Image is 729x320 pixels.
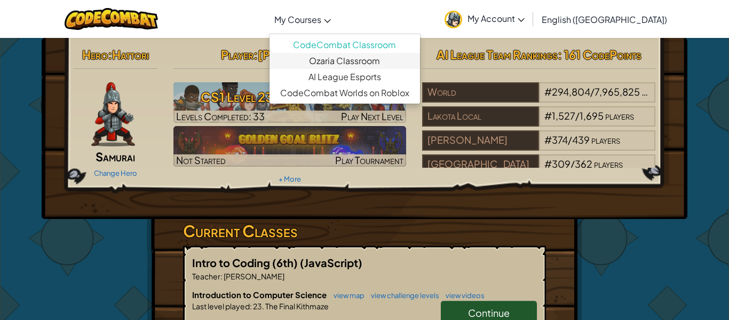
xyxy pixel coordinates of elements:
[252,301,264,311] span: 23.
[552,158,570,170] span: 309
[422,141,655,153] a: [PERSON_NAME]#374/439players
[96,149,135,164] span: Samurai
[270,53,420,69] a: Ozaria Classroom
[439,2,530,36] a: My Account
[279,175,301,183] a: + More
[258,47,359,62] span: [PERSON_NAME]
[192,271,220,281] span: Teacher
[173,82,407,123] img: CS1 Level 23: The Final Kithmaze
[552,134,568,146] span: 374
[94,169,137,177] a: Change Hero
[544,158,552,170] span: #
[221,47,253,62] span: Player
[440,291,485,300] a: view videos
[590,85,595,98] span: /
[366,291,439,300] a: view challenge levels
[300,256,362,269] span: (JavaScript)
[591,134,620,146] span: players
[274,14,321,25] span: My Courses
[422,154,538,175] div: [GEOGRAPHIC_DATA]
[552,110,575,122] span: 1,527
[270,37,420,53] a: CodeCombat Classroom
[558,47,641,62] span: : 161 CodePoints
[422,82,538,103] div: World
[422,130,538,151] div: [PERSON_NAME]
[176,110,265,122] span: Levels Completed: 33
[544,110,552,122] span: #
[467,13,525,24] span: My Account
[264,301,329,311] span: The Final Kithmaze
[176,154,226,166] span: Not Started
[270,69,420,85] a: AI League Esports
[572,134,590,146] span: 439
[552,85,590,98] span: 294,804
[595,85,640,98] span: 7,965,825
[173,126,407,167] a: Not StartedPlay Tournament
[580,110,604,122] span: 1,695
[575,110,580,122] span: /
[250,301,252,311] span: :
[65,8,158,30] img: CodeCombat logo
[223,271,284,281] span: [PERSON_NAME]
[437,47,558,62] span: AI League Team Rankings
[220,271,223,281] span: :
[192,301,250,311] span: Last level played
[173,85,407,109] h3: CS1 Level 23: The Final Kithmaze
[544,85,552,98] span: #
[422,165,655,177] a: [GEOGRAPHIC_DATA]#309/362players
[536,5,672,34] a: English ([GEOGRAPHIC_DATA])
[328,291,364,300] a: view map
[269,5,336,34] a: My Courses
[422,106,538,127] div: Lakota Local
[173,82,407,123] a: Play Next Level
[108,47,112,62] span: :
[542,14,667,25] span: English ([GEOGRAPHIC_DATA])
[192,256,300,269] span: Intro to Coding (6th)
[570,158,575,170] span: /
[422,92,655,105] a: World#294,804/7,965,825players
[335,154,403,166] span: Play Tournament
[575,158,592,170] span: 362
[594,158,623,170] span: players
[192,290,328,300] span: Introduction to Computer Science
[468,307,510,319] span: Continue
[183,219,546,243] h3: Current Classes
[82,47,108,62] span: Hero
[445,11,462,28] img: avatar
[253,47,258,62] span: :
[91,82,135,146] img: samurai.pose.png
[112,47,149,62] span: Hattori
[605,110,634,122] span: players
[544,134,552,146] span: #
[422,116,655,129] a: Lakota Local#1,527/1,695players
[341,110,403,122] span: Play Next Level
[173,126,407,167] img: Golden Goal
[568,134,572,146] span: /
[270,85,420,101] a: CodeCombat Worlds on Roblox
